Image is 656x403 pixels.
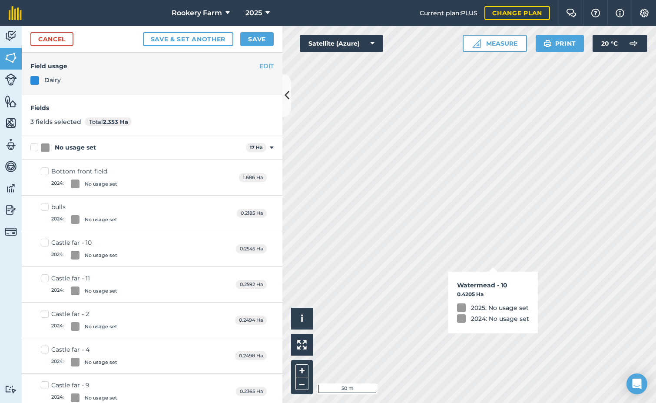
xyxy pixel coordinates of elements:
[5,51,17,64] img: svg+xml;base64,PHN2ZyB4bWxucz0iaHR0cDovL3d3dy53My5vcmcvMjAwMC9zdmciIHdpZHRoPSI1NiIgaGVpZ2h0PSI2MC...
[295,364,308,377] button: +
[9,6,22,20] img: fieldmargin Logo
[250,144,263,150] strong: 17 Ha
[259,61,274,71] button: EDIT
[51,274,117,283] div: Castle far - 11
[5,160,17,173] img: svg+xml;base64,PD94bWwgdmVyc2lvbj0iMS4wIiBlbmNvZGluZz0idXRmLTgiPz4KPCEtLSBHZW5lcmF0b3I6IEFkb2JlIE...
[601,35,618,52] span: 20 ° C
[420,8,477,18] span: Current plan : PLUS
[85,252,117,259] div: No usage set
[51,381,117,390] div: Castle far - 9
[51,215,64,224] span: 2024 :
[471,303,529,312] div: 2025: No usage set
[55,143,96,152] div: No usage set
[471,314,529,323] div: 2024: No usage set
[51,310,117,319] div: Castle far - 2
[5,30,17,43] img: svg+xml;base64,PD94bWwgdmVyc2lvbj0iMS4wIiBlbmNvZGluZz0idXRmLTgiPz4KPCEtLSBHZW5lcmF0b3I6IEFkb2JlIE...
[463,35,527,52] button: Measure
[301,313,303,324] span: i
[85,117,132,126] span: Total
[593,35,647,52] button: 20 °C
[236,280,267,289] span: 0.2592 Ha
[295,377,308,390] button: –
[51,238,117,247] div: Castle far - 10
[51,180,64,188] span: 2024 :
[5,385,17,393] img: svg+xml;base64,PD94bWwgdmVyc2lvbj0iMS4wIiBlbmNvZGluZz0idXRmLTgiPz4KPCEtLSBHZW5lcmF0b3I6IEFkb2JlIE...
[51,203,117,212] div: bulls
[240,32,274,46] button: Save
[44,75,61,85] div: Dairy
[236,387,267,396] span: 0.2365 Ha
[291,308,313,330] button: i
[235,351,267,360] span: 0.2498 Ha
[536,35,584,52] button: Print
[457,280,529,290] h3: Watermead - 10
[51,286,64,295] span: 2024 :
[5,73,17,86] img: svg+xml;base64,PD94bWwgdmVyc2lvbj0iMS4wIiBlbmNvZGluZz0idXRmLTgiPz4KPCEtLSBHZW5lcmF0b3I6IEFkb2JlIE...
[51,393,64,402] span: 2024 :
[51,251,64,260] span: 2024 :
[297,340,307,350] img: Four arrows, one pointing top left, one top right, one bottom right and the last bottom left
[51,345,117,354] div: Castle far - 4
[172,8,222,18] span: Rookery Farm
[5,226,17,238] img: svg+xml;base64,PD94bWwgdmVyc2lvbj0iMS4wIiBlbmNvZGluZz0idXRmLTgiPz4KPCEtLSBHZW5lcmF0b3I6IEFkb2JlIE...
[300,35,383,52] button: Satellite (Azure)
[5,117,17,130] img: svg+xml;base64,PHN2ZyB4bWxucz0iaHR0cDovL3d3dy53My5vcmcvMjAwMC9zdmciIHdpZHRoPSI1NiIgaGVpZ2h0PSI2MC...
[30,61,274,71] h4: Field usage
[103,118,128,125] strong: 2.353 Ha
[85,359,117,366] div: No usage set
[85,180,117,188] div: No usage set
[626,373,647,394] div: Open Intercom Messenger
[625,35,642,52] img: svg+xml;base64,PD94bWwgdmVyc2lvbj0iMS4wIiBlbmNvZGluZz0idXRmLTgiPz4KPCEtLSBHZW5lcmF0b3I6IEFkb2JlIE...
[235,316,267,325] span: 0.2494 Ha
[484,6,550,20] a: Change plan
[5,203,17,216] img: svg+xml;base64,PD94bWwgdmVyc2lvbj0iMS4wIiBlbmNvZGluZz0idXRmLTgiPz4KPCEtLSBHZW5lcmF0b3I6IEFkb2JlIE...
[239,173,267,182] span: 1.686 Ha
[616,8,624,18] img: svg+xml;base64,PHN2ZyB4bWxucz0iaHR0cDovL3d3dy53My5vcmcvMjAwMC9zdmciIHdpZHRoPSIxNyIgaGVpZ2h0PSIxNy...
[639,9,649,17] img: A cog icon
[457,291,484,297] strong: 0.4205 Ha
[143,32,234,46] button: Save & set another
[85,394,117,402] div: No usage set
[85,323,117,330] div: No usage set
[5,95,17,108] img: svg+xml;base64,PHN2ZyB4bWxucz0iaHR0cDovL3d3dy53My5vcmcvMjAwMC9zdmciIHdpZHRoPSI1NiIgaGVpZ2h0PSI2MC...
[236,244,267,253] span: 0.2545 Ha
[51,167,117,176] div: Bottom front field
[30,118,81,126] span: 3 fields selected
[566,9,576,17] img: Two speech bubbles overlapping with the left bubble in the forefront
[30,103,274,113] h4: Fields
[85,287,117,295] div: No usage set
[543,38,552,49] img: svg+xml;base64,PHN2ZyB4bWxucz0iaHR0cDovL3d3dy53My5vcmcvMjAwMC9zdmciIHdpZHRoPSIxOSIgaGVpZ2h0PSIyNC...
[245,8,262,18] span: 2025
[237,209,267,218] span: 0.2185 Ha
[85,216,117,223] div: No usage set
[5,182,17,195] img: svg+xml;base64,PD94bWwgdmVyc2lvbj0iMS4wIiBlbmNvZGluZz0idXRmLTgiPz4KPCEtLSBHZW5lcmF0b3I6IEFkb2JlIE...
[51,358,64,366] span: 2024 :
[472,39,481,48] img: Ruler icon
[590,9,601,17] img: A question mark icon
[5,138,17,151] img: svg+xml;base64,PD94bWwgdmVyc2lvbj0iMS4wIiBlbmNvZGluZz0idXRmLTgiPz4KPCEtLSBHZW5lcmF0b3I6IEFkb2JlIE...
[51,322,64,331] span: 2024 :
[30,32,73,46] a: Cancel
